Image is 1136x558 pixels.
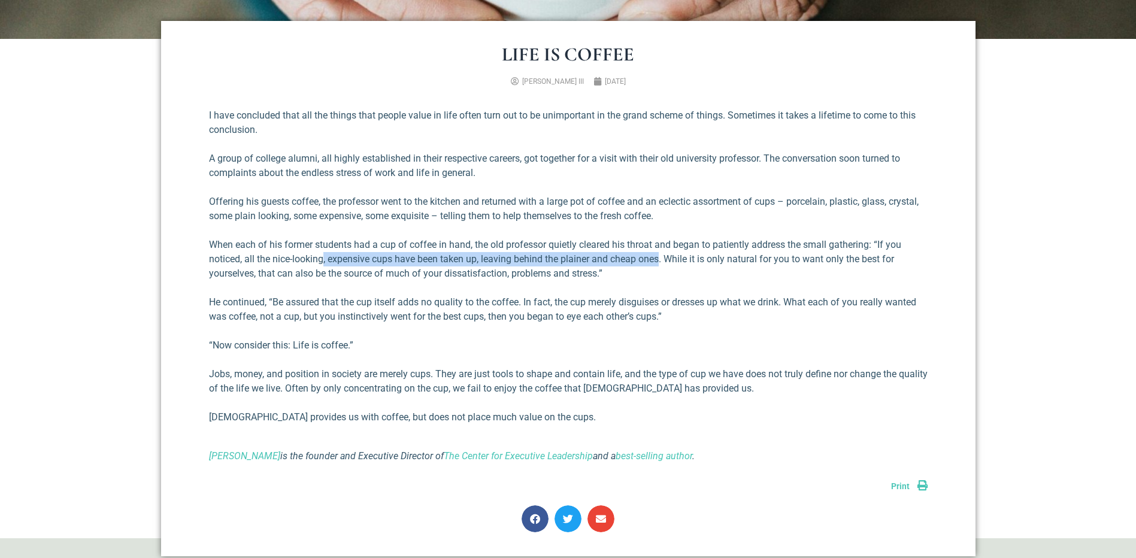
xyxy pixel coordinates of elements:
[209,151,928,180] p: A group of college alumni, all highly established in their respective careers, got together for a...
[522,77,584,86] span: [PERSON_NAME] III
[209,108,928,137] p: I have concluded that all the things that people value in life often turn out to be unimportant i...
[891,481,928,491] a: Print
[209,238,928,281] p: When each of his former students had a cup of coffee in hand, the old professor quietly cleared h...
[209,195,928,223] p: Offering his guests coffee, the professor went to the kitchen and returned with a large pot of co...
[522,505,549,532] div: Share on facebook
[891,481,910,491] span: Print
[444,450,593,462] a: The Center for Executive Leadership
[209,45,928,64] h1: Life is Coffee
[593,76,626,87] a: [DATE]
[555,505,581,532] div: Share on twitter
[209,450,280,462] a: [PERSON_NAME]
[209,367,928,396] p: Jobs, money, and position in society are merely cups. They are just tools to shape and contain li...
[605,77,626,86] time: [DATE]
[209,410,928,424] p: [DEMOGRAPHIC_DATA] provides us with coffee, but does not place much value on the cups.
[209,450,695,462] i: is the founder and Executive Director of and a .
[209,295,928,324] p: He continued, “Be assured that the cup itself adds no quality to the coffee. In fact, the cup mer...
[209,338,928,353] p: “Now consider this: Life is coffee.”
[587,505,614,532] div: Share on email
[616,450,692,462] a: best-selling author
